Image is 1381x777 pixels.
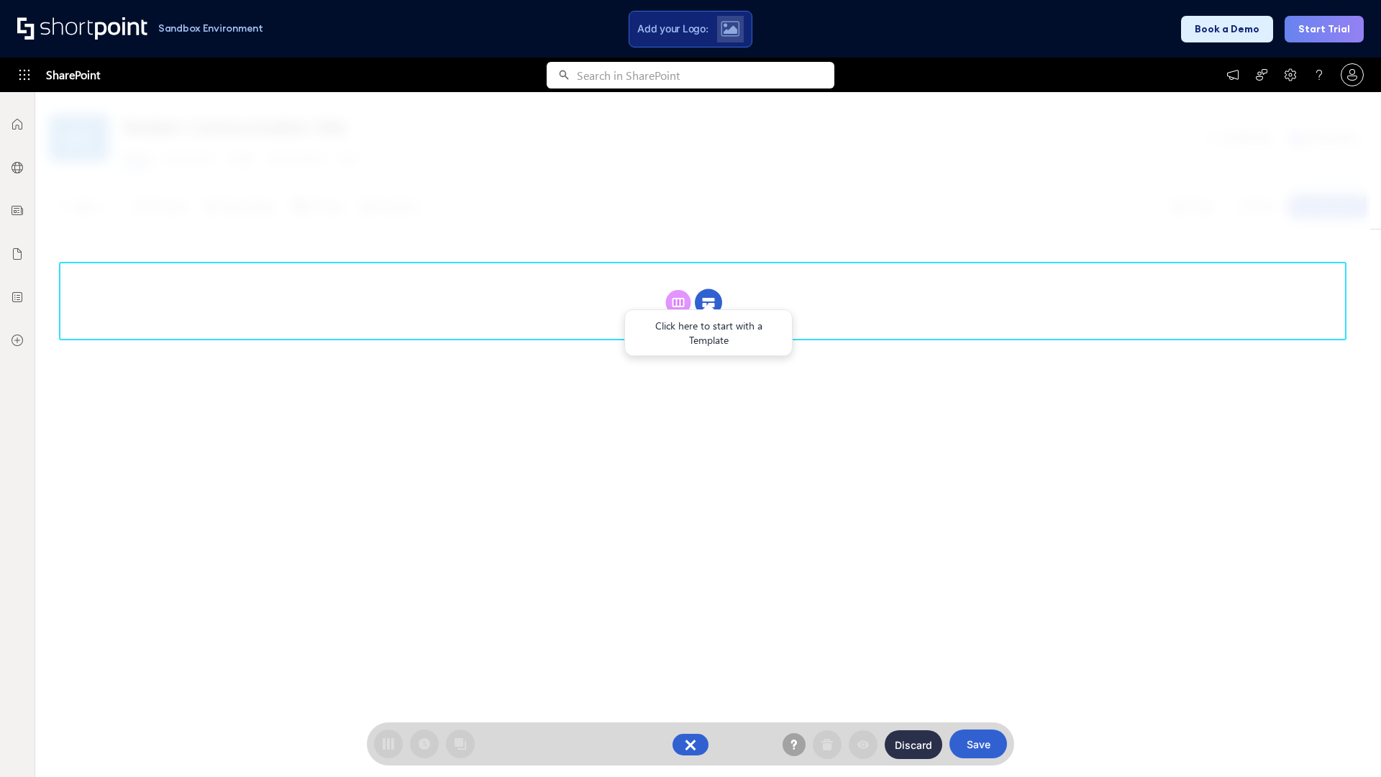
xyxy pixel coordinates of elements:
[158,24,263,32] h1: Sandbox Environment
[1309,708,1381,777] iframe: Chat Widget
[721,21,739,37] img: Upload logo
[1285,16,1364,42] button: Start Trial
[577,62,834,88] input: Search in SharePoint
[1181,16,1273,42] button: Book a Demo
[885,730,942,759] button: Discard
[46,58,100,92] span: SharePoint
[637,22,708,35] span: Add your Logo:
[949,730,1007,758] button: Save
